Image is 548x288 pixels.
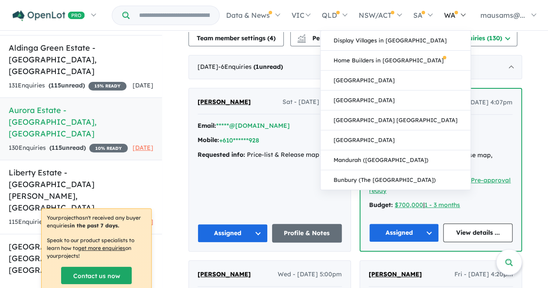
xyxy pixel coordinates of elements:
span: 4 [269,34,273,42]
span: [DATE] [133,81,153,89]
a: View details ... [443,223,513,242]
a: [PERSON_NAME] [198,97,251,107]
a: Profile & Notes [272,224,342,243]
button: Performance [290,29,355,46]
b: in the past 7 days. [70,222,119,229]
a: Contact us now [61,267,132,284]
div: 115 Enquir ies [9,217,120,227]
a: Display Villages in [GEOGRAPHIC_DATA] [321,31,470,51]
div: 130 Enquir ies [9,143,128,153]
a: [PERSON_NAME] [198,269,251,280]
p: Speak to our product specialists to learn how to on your projects ! [47,236,146,260]
span: [DATE] [133,144,153,152]
span: [PERSON_NAME] [198,270,251,278]
span: 115 [51,81,61,89]
strong: Budget: [369,201,393,209]
img: line-chart.svg [298,34,305,39]
span: [PERSON_NAME] [198,98,251,106]
span: 1 [256,63,259,71]
a: $700,000 [395,201,423,209]
a: Deposit ready, Pre-approval ready [369,176,511,194]
a: Mandurah ([GEOGRAPHIC_DATA]) [321,150,470,170]
span: Fri - [DATE] 4:07pm [454,97,512,108]
a: 1 - 3 months [425,201,460,209]
span: [PERSON_NAME] [369,270,422,278]
span: Wed - [DATE] 5:00pm [278,269,342,280]
input: Try estate name, suburb, builder or developer [131,6,217,25]
a: [GEOGRAPHIC_DATA] [321,71,470,91]
div: Price-list & Release map [198,150,342,160]
a: [GEOGRAPHIC_DATA] [321,91,470,110]
button: Assigned [198,224,268,243]
a: [GEOGRAPHIC_DATA] [321,130,470,150]
button: All enquiries (130) [439,29,517,46]
a: Home Builders in [GEOGRAPHIC_DATA] [321,51,470,71]
h5: Liberty Estate - [GEOGRAPHIC_DATA][PERSON_NAME] , [GEOGRAPHIC_DATA] [9,167,153,214]
strong: ( unread) [49,144,86,152]
strong: ( unread) [49,81,85,89]
span: mausams@... [480,11,525,19]
button: Assigned [369,223,439,242]
img: Openlot PRO Logo White [13,10,85,21]
h5: Aurora Estate - [GEOGRAPHIC_DATA] , [GEOGRAPHIC_DATA] [9,104,153,139]
a: Bunbury (The [GEOGRAPHIC_DATA]) [321,170,470,190]
span: - 6 Enquir ies [218,63,283,71]
a: [PERSON_NAME] [369,269,422,280]
button: Team member settings (4) [188,29,284,46]
div: [DATE] [188,55,522,79]
div: | [369,200,512,210]
span: Sat - [DATE] 9:15am [282,97,342,107]
h5: [GEOGRAPHIC_DATA] - [GEOGRAPHIC_DATA] , [GEOGRAPHIC_DATA] [9,241,153,276]
img: bar-chart.svg [297,37,306,42]
span: 15 % READY [88,82,126,91]
span: 115 [52,144,62,152]
strong: Requested info: [198,151,245,159]
span: Fri - [DATE] 4:20pm [454,269,513,280]
a: [GEOGRAPHIC_DATA] [GEOGRAPHIC_DATA] [321,110,470,130]
span: 10 % READY [89,144,128,152]
div: 131 Enquir ies [9,81,126,91]
strong: Email: [198,122,216,129]
strong: Mobile: [198,136,219,144]
p: Your project hasn't received any buyer enquiries [47,214,146,230]
u: get more enquiries [78,245,125,251]
h5: Aldinga Green Estate - [GEOGRAPHIC_DATA] , [GEOGRAPHIC_DATA] [9,42,153,77]
strong: ( unread) [253,63,283,71]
